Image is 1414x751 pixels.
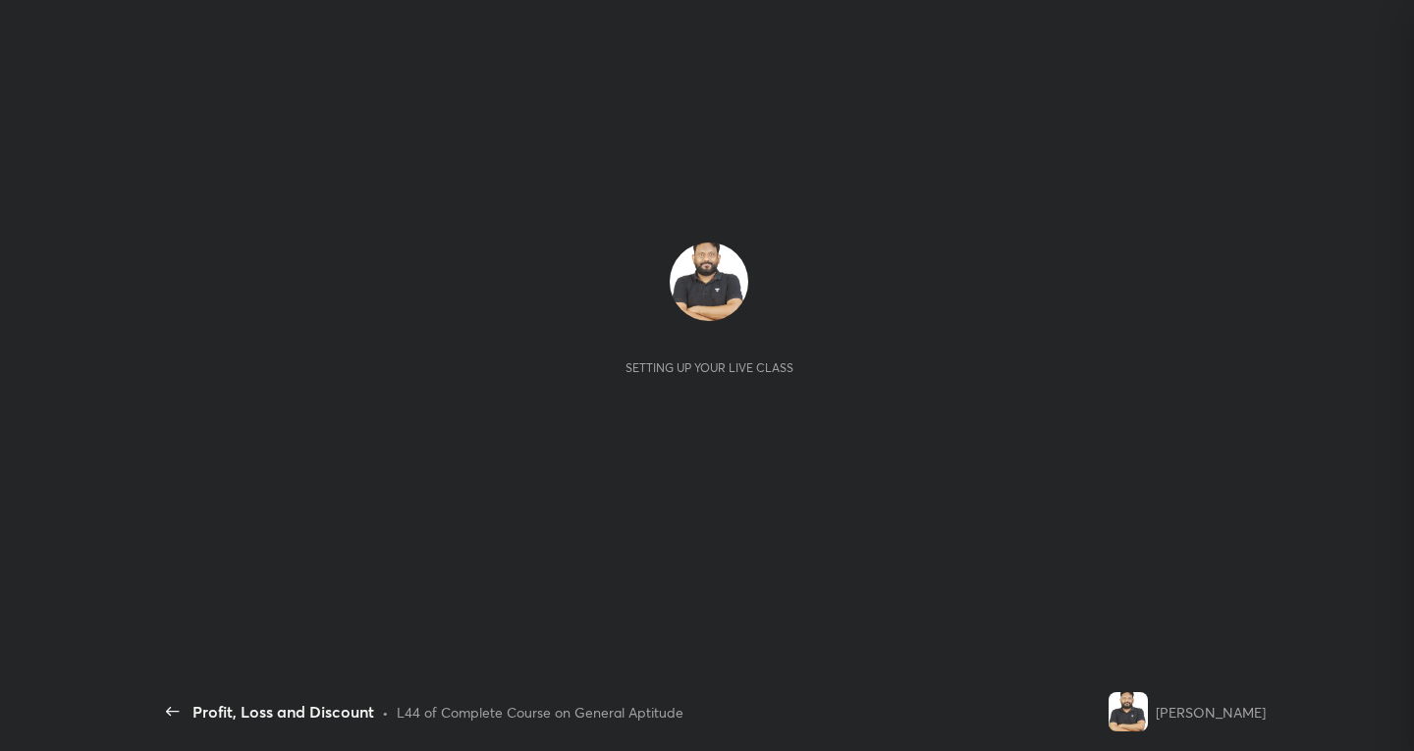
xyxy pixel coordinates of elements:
[1156,702,1266,723] div: [PERSON_NAME]
[397,702,683,723] div: L44 of Complete Course on General Aptitude
[382,702,389,723] div: •
[625,360,793,375] div: Setting up your live class
[670,242,748,321] img: eb572a6c184c4c0488efe4485259b19d.jpg
[192,700,374,724] div: Profit, Loss and Discount
[1109,692,1148,731] img: eb572a6c184c4c0488efe4485259b19d.jpg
